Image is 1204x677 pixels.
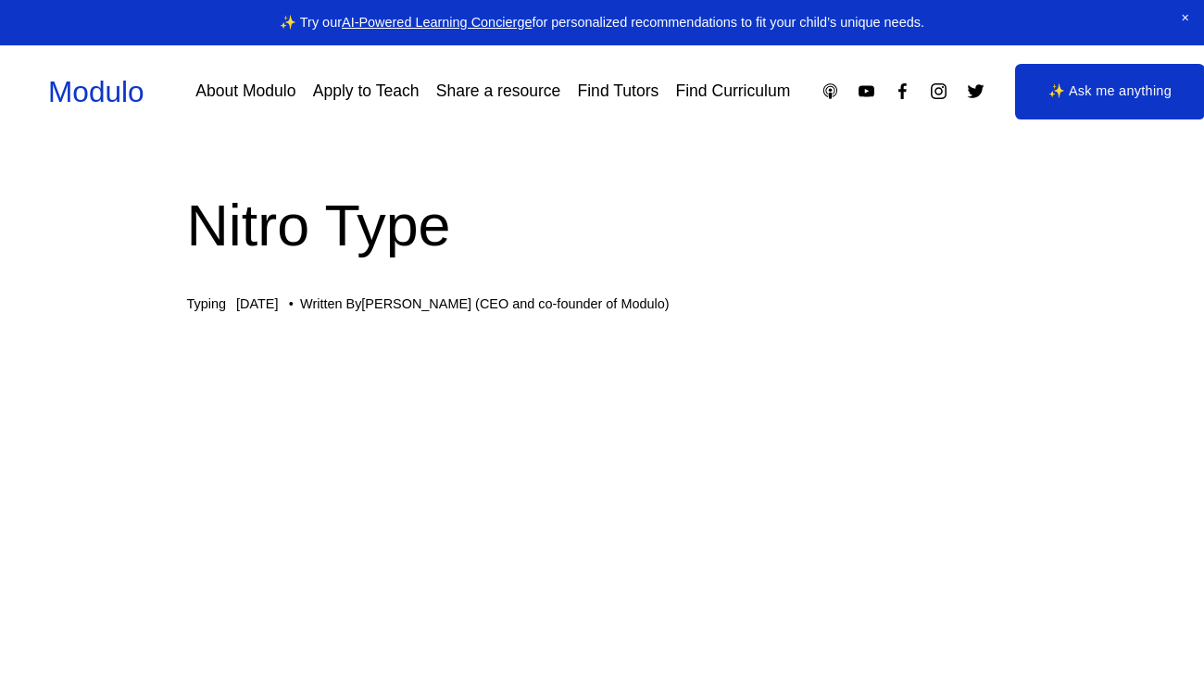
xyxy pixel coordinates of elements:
h1: Nitro Type [187,185,1018,267]
a: Find Tutors [578,75,659,107]
a: Apple Podcasts [821,81,840,101]
a: Instagram [929,81,948,101]
a: Share a resource [436,75,561,107]
a: Modulo [48,75,144,108]
a: Typing [187,296,227,311]
a: About Modulo [195,75,295,107]
a: Facebook [893,81,912,101]
a: AI-Powered Learning Concierge [342,15,532,30]
a: Twitter [966,81,985,101]
a: [PERSON_NAME] (CEO and co-founder of Modulo) [361,296,669,311]
a: Find Curriculum [675,75,790,107]
a: YouTube [857,81,876,101]
div: Written By [300,296,670,312]
span: [DATE] [236,296,278,311]
a: Apply to Teach [313,75,420,107]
